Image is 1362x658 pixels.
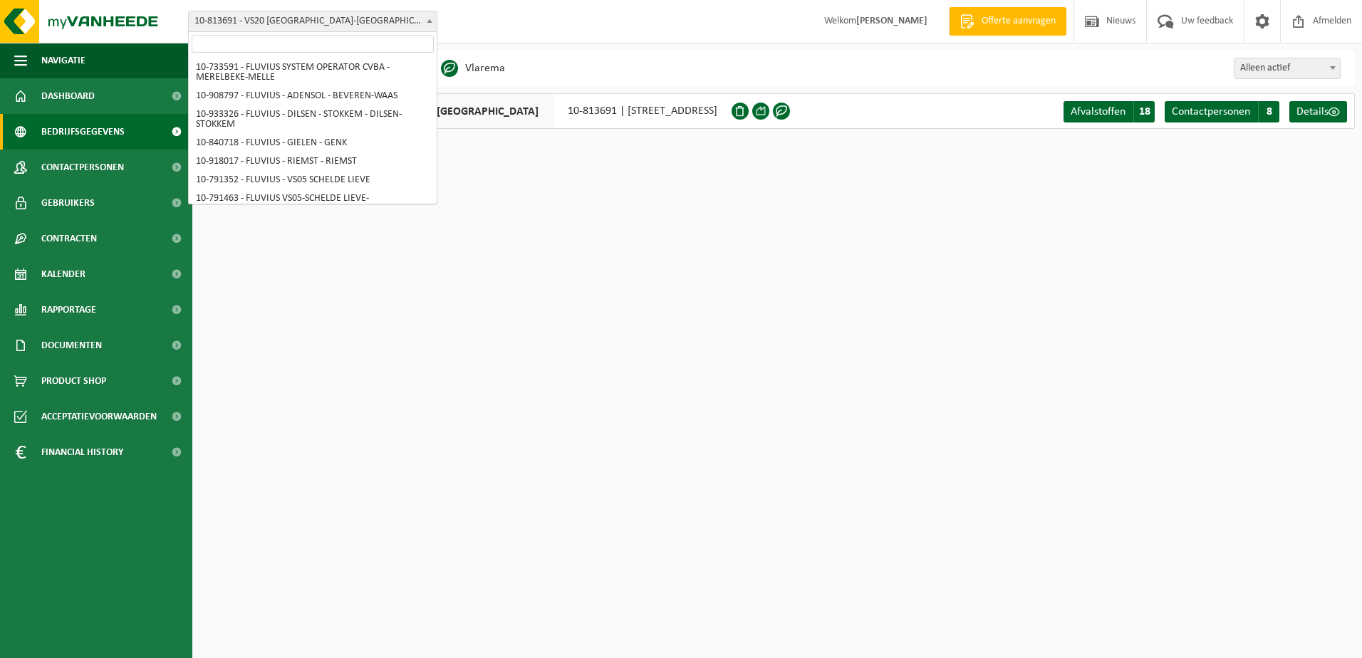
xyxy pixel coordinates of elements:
[192,189,434,218] li: 10-791463 - FLUVIUS VS05-SCHELDE LIEVE-KLANTENKANTOOR EEKLO - EEKLO
[1165,101,1279,122] a: Contactpersonen 8
[199,93,732,129] div: 10-813691 | [STREET_ADDRESS]
[441,58,505,79] li: Vlarema
[41,434,123,470] span: Financial History
[41,43,85,78] span: Navigatie
[188,11,437,32] span: 10-813691 - VS20 ANTWERPEN-FLUVIUS-INTEGAN-HOBOKEN - HOBOKEN
[41,328,102,363] span: Documenten
[1296,106,1329,117] span: Details
[1064,101,1155,122] a: Afvalstoffen 18
[41,363,106,399] span: Product Shop
[1071,106,1126,117] span: Afvalstoffen
[41,78,95,114] span: Dashboard
[1258,101,1279,122] span: 8
[1172,106,1250,117] span: Contactpersonen
[192,171,434,189] li: 10-791352 - FLUVIUS - VS05 SCHELDE LIEVE
[978,14,1059,28] span: Offerte aanvragen
[41,185,95,221] span: Gebruikers
[41,399,157,434] span: Acceptatievoorwaarden
[856,16,927,26] strong: [PERSON_NAME]
[1234,58,1340,78] span: Alleen actief
[192,58,434,87] li: 10-733591 - FLUVIUS SYSTEM OPERATOR CVBA - MERELBEKE-MELLE
[192,152,434,171] li: 10-918017 - FLUVIUS - RIEMST - RIEMST
[189,11,437,31] span: 10-813691 - VS20 ANTWERPEN-FLUVIUS-INTEGAN-HOBOKEN - HOBOKEN
[192,87,434,105] li: 10-908797 - FLUVIUS - ADENSOL - BEVEREN-WAAS
[41,256,85,292] span: Kalender
[1133,101,1155,122] span: 18
[41,292,96,328] span: Rapportage
[41,114,125,150] span: Bedrijfsgegevens
[41,221,97,256] span: Contracten
[41,150,124,185] span: Contactpersonen
[192,134,434,152] li: 10-840718 - FLUVIUS - GIELEN - GENK
[192,105,434,134] li: 10-933326 - FLUVIUS - DILSEN - STOKKEM - DILSEN-STOKKEM
[949,7,1066,36] a: Offerte aanvragen
[1289,101,1347,122] a: Details
[1234,58,1341,79] span: Alleen actief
